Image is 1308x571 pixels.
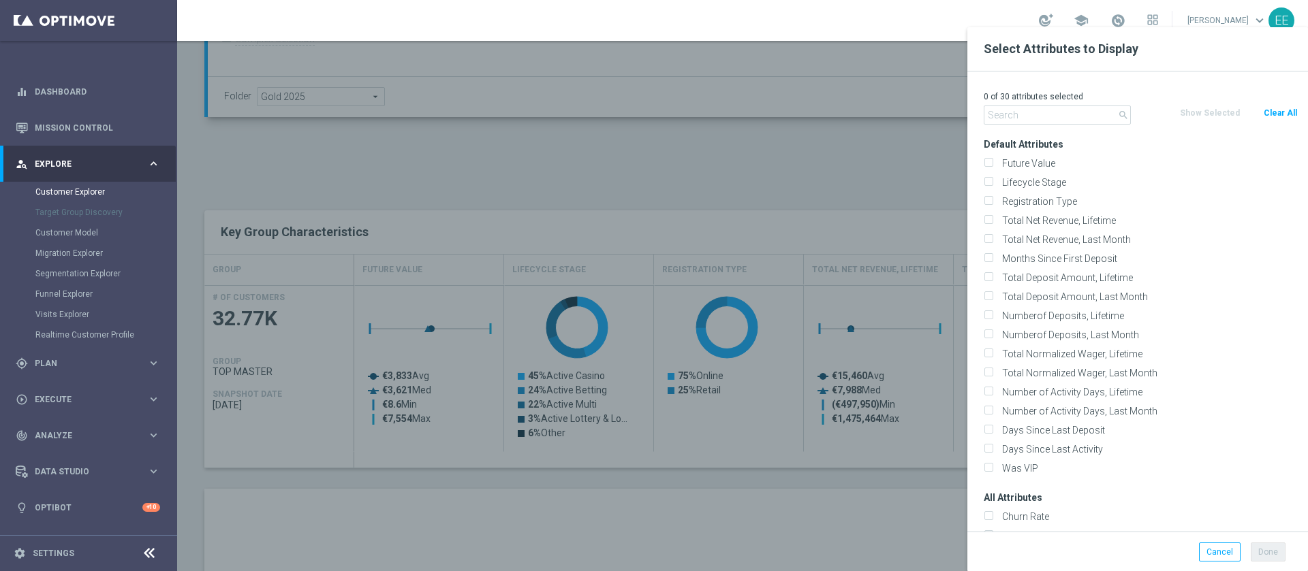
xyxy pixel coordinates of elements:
[997,510,1298,523] label: Churn Rate
[35,248,142,259] a: Migration Explorer
[984,491,1298,504] h3: All Attributes
[15,86,161,97] button: equalizer Dashboard
[35,395,147,404] span: Execute
[35,263,176,284] div: Segmentation Explorer
[997,405,1298,417] label: Number of Activity Days, Last Month
[33,549,74,557] a: Settings
[997,386,1298,398] label: Number of Activity Days, Lifetime
[997,424,1298,436] label: Days Since Last Deposit
[997,272,1298,284] label: Total Deposit Amount, Lifetime
[147,393,160,406] i: keyboard_arrow_right
[997,348,1298,360] label: Total Normalized Wager, Lifetime
[997,195,1298,208] label: Registration Type
[16,466,147,478] div: Data Studio
[997,157,1298,169] label: Future Value
[35,489,142,525] a: Optibot
[16,357,28,370] i: gps_fixed
[15,430,161,441] button: track_changes Analyze keyboard_arrow_right
[16,110,160,146] div: Mission Control
[35,468,147,476] span: Data Studio
[35,329,142,340] a: Realtime Customer Profile
[997,462,1298,474] label: Was VIP
[984,91,1298,102] p: 0 of 30 attributes selected
[997,367,1298,379] label: Total Normalized Wager, Last Month
[35,74,160,110] a: Dashboard
[997,529,1298,542] label: Conversion Probability
[997,252,1298,265] label: Months Since First Deposit
[35,227,142,238] a: Customer Model
[16,357,147,370] div: Plan
[984,105,1131,125] input: Search
[35,289,142,299] a: Funnel Explorer
[997,214,1298,227] label: Total Net Revenue, Lifetime
[1268,7,1294,33] div: EE
[1251,542,1286,561] button: Done
[1252,13,1267,28] span: keyboard_arrow_down
[1199,542,1241,561] button: Cancel
[1186,10,1268,31] a: [PERSON_NAME]keyboard_arrow_down
[997,291,1298,303] label: Total Deposit Amount, Last Month
[1074,13,1089,28] span: school
[15,394,161,405] button: play_circle_outline Execute keyboard_arrow_right
[147,465,160,478] i: keyboard_arrow_right
[16,489,160,525] div: Optibot
[35,309,142,320] a: Visits Explorer
[35,160,147,168] span: Explore
[147,429,160,442] i: keyboard_arrow_right
[16,393,28,406] i: play_circle_outline
[16,502,28,514] i: lightbulb
[16,86,28,98] i: equalizer
[16,74,160,110] div: Dashboard
[16,158,28,170] i: person_search
[997,233,1298,246] label: Total Net Revenue, Last Month
[997,329,1298,341] label: Numberof Deposits, Last Month
[35,304,176,325] div: Visits Explorer
[997,443,1298,455] label: Days Since Last Activity
[997,176,1298,189] label: Lifecycle Stage
[16,158,147,170] div: Explore
[35,431,147,440] span: Analyze
[1262,105,1298,120] button: Clear All
[15,502,161,513] button: lightbulb Optibot +10
[147,157,160,170] i: keyboard_arrow_right
[15,159,161,169] button: person_search Explore keyboard_arrow_right
[984,138,1298,150] h3: Default Attributes
[16,429,147,442] div: Analyze
[35,202,176,223] div: Target Group Discovery
[35,243,176,263] div: Migration Explorer
[15,123,161,133] button: Mission Control
[14,547,26,559] i: settings
[35,359,147,368] span: Plan
[35,268,142,279] a: Segmentation Explorer
[984,41,1292,57] h2: Select Attributes to Display
[35,186,142,197] a: Customer Explorer
[35,223,176,243] div: Customer Model
[16,393,147,406] div: Execute
[997,310,1298,322] label: Numberof Deposits, Lifetime
[15,358,161,369] button: gps_fixed Plan keyboard_arrow_right
[35,325,176,345] div: Realtime Customer Profile
[142,503,160,512] div: +10
[35,110,160,146] a: Mission Control
[35,284,176,304] div: Funnel Explorer
[35,182,176,202] div: Customer Explorer
[16,429,28,442] i: track_changes
[1118,110,1129,120] i: search
[15,466,161,477] button: Data Studio keyboard_arrow_right
[147,357,160,370] i: keyboard_arrow_right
